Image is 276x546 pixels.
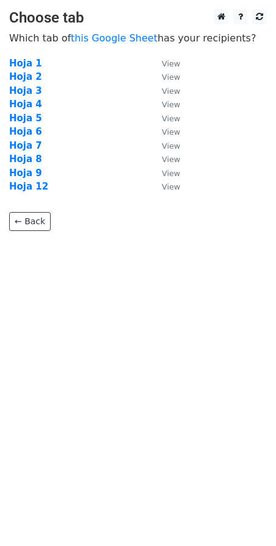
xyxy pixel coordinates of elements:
p: Which tab of has your recipients? [9,32,267,44]
a: Hoja 9 [9,168,42,179]
small: View [162,100,180,109]
a: ← Back [9,212,51,231]
a: View [150,99,180,110]
small: View [162,182,180,191]
small: View [162,169,180,178]
a: View [150,154,180,165]
small: View [162,59,180,68]
a: Hoja 12 [9,181,48,192]
h3: Choose tab [9,9,267,27]
a: Hoja 3 [9,85,42,96]
a: Hoja 2 [9,71,42,82]
small: View [162,155,180,164]
a: this Google Sheet [71,32,158,44]
a: Hoja 4 [9,99,42,110]
a: View [150,58,180,69]
a: View [150,126,180,137]
small: View [162,73,180,82]
a: Hoja 6 [9,126,42,137]
small: View [162,141,180,151]
a: View [150,181,180,192]
a: View [150,85,180,96]
small: View [162,127,180,136]
a: View [150,113,180,124]
a: Hoja 7 [9,140,42,151]
a: Hoja 8 [9,154,42,165]
small: View [162,114,180,123]
a: Hoja 1 [9,58,42,69]
a: View [150,71,180,82]
small: View [162,87,180,96]
a: View [150,168,180,179]
a: Hoja 5 [9,113,42,124]
a: View [150,140,180,151]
